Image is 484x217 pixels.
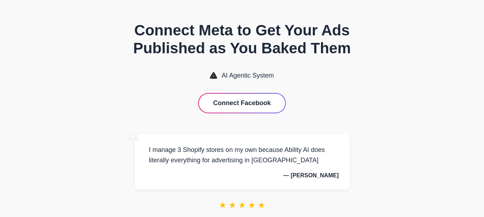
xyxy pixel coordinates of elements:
span: ★ [238,200,246,210]
span: “ [128,127,140,159]
span: ★ [219,200,227,210]
button: Connect Facebook [199,94,285,113]
p: — [PERSON_NAME] [145,172,339,179]
span: ★ [258,200,265,210]
h1: Connect Meta to Get Your Ads Published as You Baked Them [106,21,378,58]
span: AI Agentic System [221,72,274,79]
p: I manage 3 Shopify stores on my own because Ability AI does literally everything for advertising ... [145,145,339,166]
span: ★ [248,200,256,210]
img: AI Agentic System Logo [210,72,217,79]
span: ★ [229,200,236,210]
